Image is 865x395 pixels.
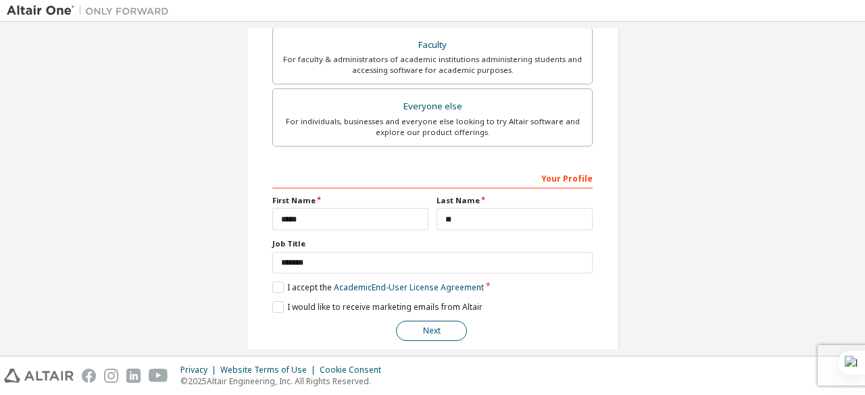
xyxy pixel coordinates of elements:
label: First Name [272,195,428,206]
img: linkedin.svg [126,369,141,383]
label: I accept the [272,282,484,293]
div: Faculty [281,36,584,55]
label: I would like to receive marketing emails from Altair [272,301,483,313]
div: Website Terms of Use [220,365,320,375]
div: For faculty & administrators of academic institutions administering students and accessing softwa... [281,54,584,76]
img: youtube.svg [149,369,168,383]
a: Academic End-User License Agreement [334,282,484,293]
p: © 2025 Altair Engineering, Inc. All Rights Reserved. [180,375,389,387]
img: altair_logo.svg [4,369,74,383]
button: Next [396,321,467,341]
label: Last Name [437,195,593,206]
div: Cookie Consent [320,365,389,375]
img: facebook.svg [82,369,96,383]
img: Altair One [7,4,176,18]
label: Job Title [272,238,593,249]
div: Your Profile [272,167,593,188]
div: For individuals, businesses and everyone else looking to try Altair software and explore our prod... [281,116,584,138]
div: Privacy [180,365,220,375]
div: Everyone else [281,97,584,116]
img: instagram.svg [104,369,118,383]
